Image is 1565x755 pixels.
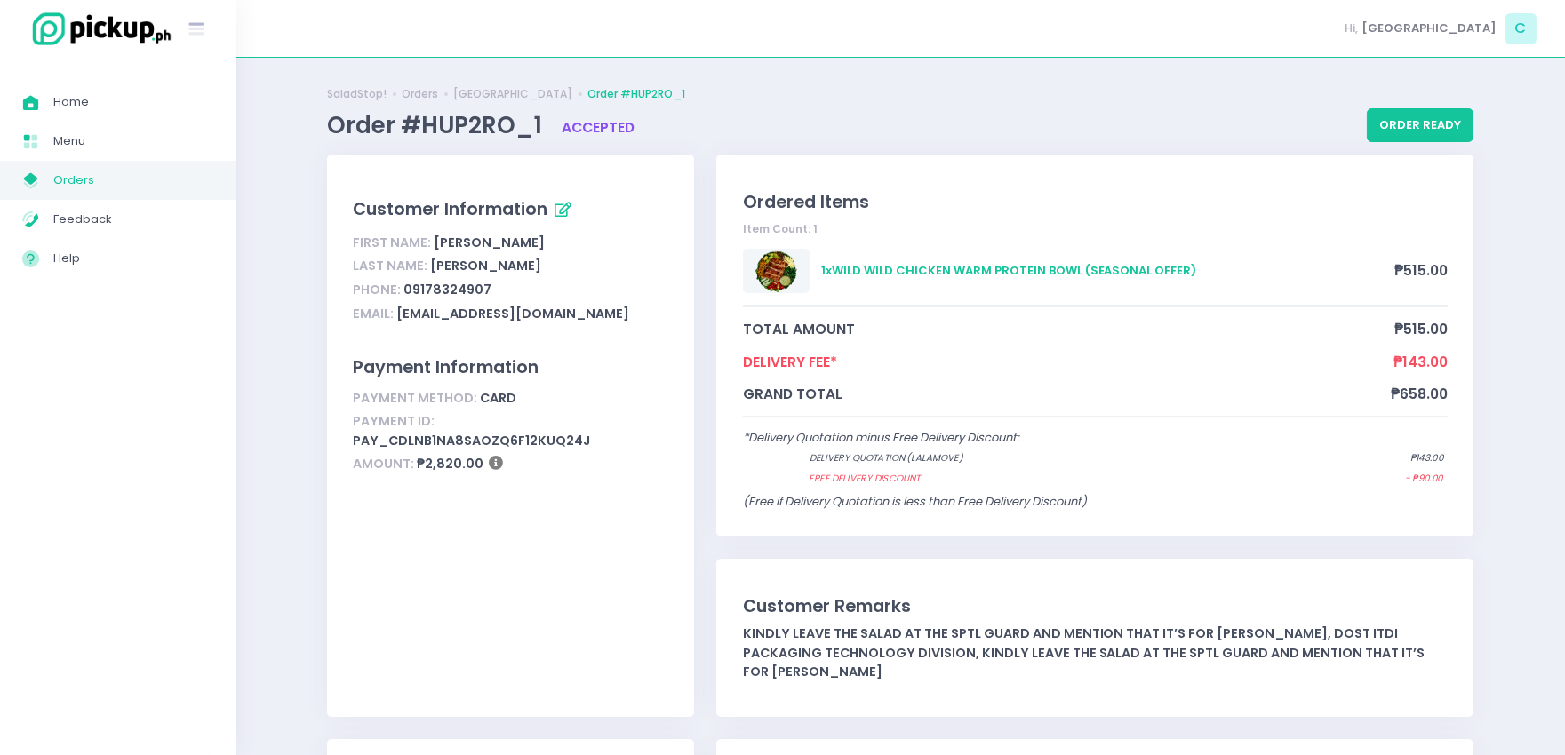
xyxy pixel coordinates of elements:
[353,412,435,430] span: Payment ID:
[353,195,668,226] div: Customer Information
[743,624,1448,681] div: Kindly leave the salad at the SPTL guard and mention that it’s for [PERSON_NAME], DOST ITDI Packa...
[587,86,685,102] a: Order #HUP2RO_1
[743,384,1391,404] span: grand total
[353,231,668,255] div: [PERSON_NAME]
[743,189,1448,215] div: Ordered Items
[743,593,1448,619] div: Customer Remarks
[1391,384,1448,404] span: ₱658.00
[53,208,213,231] span: Feedback
[327,109,547,141] span: Order #HUP2RO_1
[53,169,213,192] span: Orders
[53,91,213,114] span: Home
[1345,20,1359,37] span: Hi,
[1505,13,1537,44] span: C
[1405,472,1442,486] span: - ₱90.00
[353,257,427,274] span: Last Name:
[743,493,1087,510] span: (Free if Delivery Quotation is less than Free Delivery Discount)
[353,410,668,453] div: pay_CdLNB1NA8SaoZq6F12kuq24J
[743,352,1393,372] span: Delivery Fee*
[743,221,1448,237] div: Item Count: 1
[1409,451,1443,465] span: ₱143.00
[353,278,668,302] div: 09178324907
[353,455,414,473] span: Amount:
[353,255,668,279] div: [PERSON_NAME]
[1393,352,1448,372] span: ₱143.00
[353,302,668,326] div: [EMAIL_ADDRESS][DOMAIN_NAME]
[743,319,1394,339] span: total amount
[353,389,477,407] span: Payment Method:
[1367,108,1473,142] button: order ready
[743,429,1019,446] span: *Delivery Quotation minus Free Delivery Discount:
[353,281,401,298] span: Phone:
[402,86,438,102] a: Orders
[53,247,213,270] span: Help
[353,305,394,322] span: Email:
[353,453,668,477] div: ₱2,820.00
[353,234,431,251] span: First Name:
[809,472,1335,486] span: Free Delivery Discount
[53,130,213,153] span: Menu
[562,118,635,137] span: accepted
[353,386,668,410] div: card
[453,86,572,102] a: [GEOGRAPHIC_DATA]
[22,10,173,48] img: logo
[327,86,387,102] a: SaladStop!
[809,451,1339,465] span: Delivery quotation (lalamove)
[1361,20,1497,37] span: [GEOGRAPHIC_DATA]
[353,354,668,380] div: Payment Information
[1394,319,1448,339] span: ₱515.00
